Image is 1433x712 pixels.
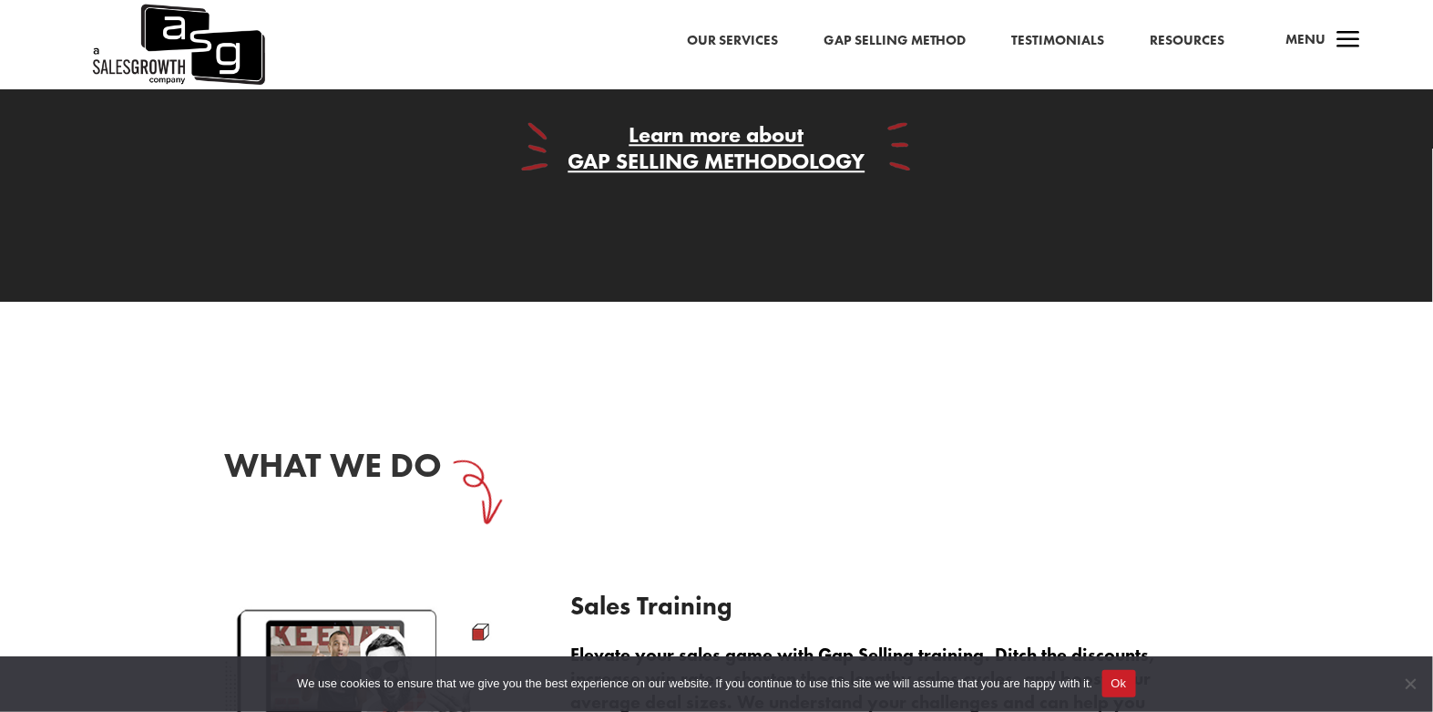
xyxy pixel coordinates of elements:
span: Gap Selling Methodology [568,147,865,175]
a: Learn more about Gap Selling Methodology [568,120,865,175]
span: No [1401,675,1419,693]
span: a [1331,23,1367,59]
h3: Sales Training [570,593,1208,628]
span: We use cookies to ensure that we give you the best experience on our website. If you continue to ... [297,675,1092,693]
span: Menu [1286,30,1326,48]
img: squig-arrow [425,440,521,538]
a: Gap Selling Method [824,29,967,53]
h3: What We Do [225,443,601,496]
a: Our Services [687,29,778,53]
button: Ok [1102,670,1136,697]
a: Testimonials [1012,29,1105,53]
a: Resources [1151,29,1225,53]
